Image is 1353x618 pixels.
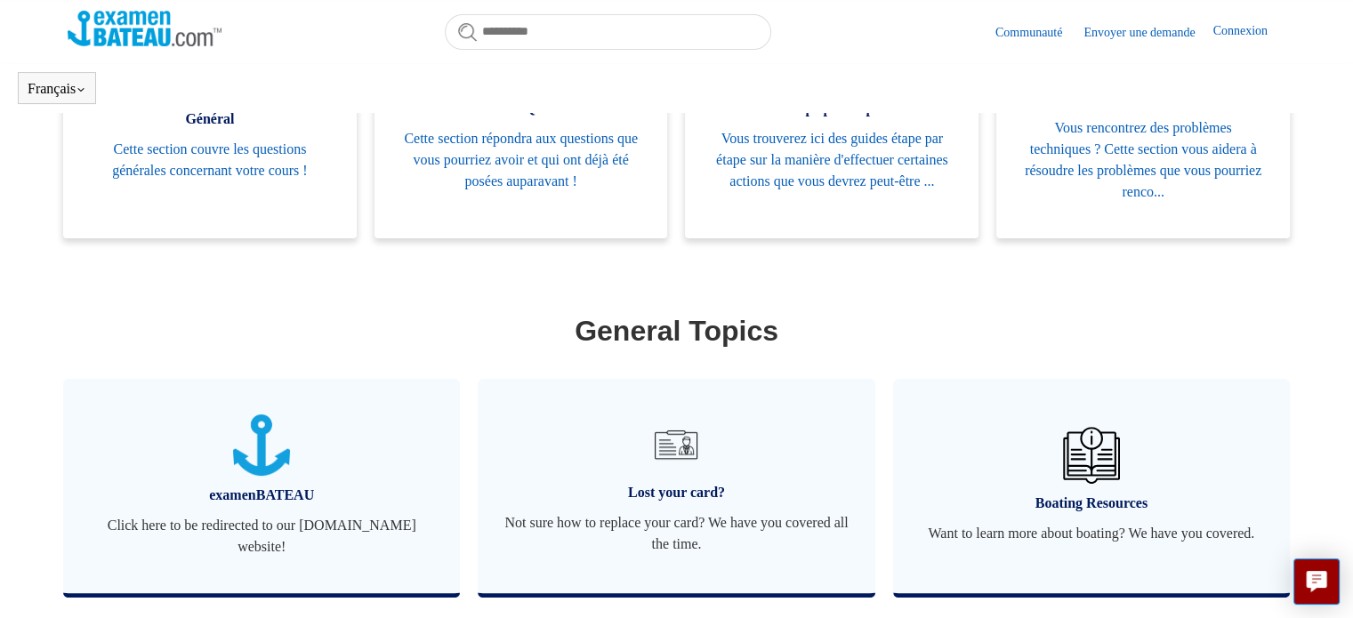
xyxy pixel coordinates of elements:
[90,108,330,130] span: Général
[996,43,1290,238] a: Dépannage Vous rencontrez des problèmes techniques ? Cette section vous aidera à résoudre les pro...
[68,11,221,46] img: Page d’accueil du Centre d’aide Examen Bateau
[893,379,1290,593] a: Boating Resources Want to learn more about boating? We have you covered.
[401,128,641,192] span: Cette section répondra aux questions que vous pourriez avoir et qui ont déjà été posées auparavant !
[63,379,460,593] a: examenBATEAU Click here to be redirected to our [DOMAIN_NAME] website!
[90,515,433,558] span: Click here to be redirected to our [DOMAIN_NAME] website!
[374,43,668,238] a: FAQ Cette section répondra aux questions que vous pourriez avoir et qui ont déjà été posées aupar...
[920,523,1263,544] span: Want to learn more about boating? We have you covered.
[90,485,433,506] span: examenBATEAU
[648,416,705,473] img: 01JRG6G4NA4NJ1BVG8MJM761YH
[28,81,86,97] button: Français
[1293,558,1340,605] button: Live chat
[1023,117,1263,203] span: Vous rencontrez des problèmes techniques ? Cette section vous aidera à résoudre les problèmes que...
[1063,427,1120,484] img: 01JHREV2E6NG3DHE8VTG8QH796
[68,309,1285,352] h1: General Topics
[995,23,1080,42] a: Communauté
[90,139,330,181] span: Cette section couvre les questions générales concernant votre cours !
[920,493,1263,514] span: Boating Resources
[445,14,771,50] input: Rechercher
[1212,21,1285,43] a: Connexion
[233,414,290,476] img: 01JTNN85WSQ5FQ6HNXPDSZ7SRA
[504,482,848,503] span: Lost your card?
[685,43,979,238] a: Étape par étape Vous trouverez ici des guides étape par étape sur la manière d'effectuer certaine...
[504,512,848,555] span: Not sure how to replace your card? We have you covered all the time.
[712,128,952,192] span: Vous trouverez ici des guides étape par étape sur la manière d'effectuer certaines actions que vo...
[63,43,357,238] a: Général Cette section couvre les questions générales concernant votre cours !
[478,379,874,593] a: Lost your card? Not sure how to replace your card? We have you covered all the time.
[1083,23,1212,42] a: Envoyer une demande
